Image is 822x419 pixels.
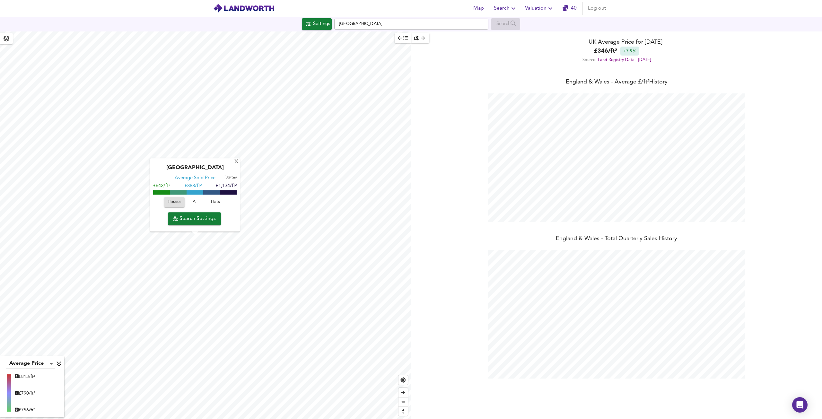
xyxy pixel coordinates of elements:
button: Zoom in [398,388,408,397]
input: Enter a location... [334,19,488,30]
div: £ 813/ft² [15,373,35,380]
span: ft² [224,176,228,180]
button: Search [491,2,520,15]
span: Log out [588,4,606,13]
span: Search [494,4,517,13]
button: Settings [302,18,332,30]
b: £ 346 / ft² [594,47,617,56]
div: England & Wales - Average £/ ft² History [411,78,822,87]
span: Reset bearing to north [398,407,408,416]
span: £642/ft² [153,184,170,189]
div: X [234,159,239,165]
div: Source: [411,56,822,64]
button: Houses [164,197,185,207]
div: Open Intercom Messenger [792,397,808,413]
button: Map [468,2,489,15]
span: All [186,199,204,206]
div: £ 756/ft² [15,407,35,413]
button: Flats [205,197,226,207]
span: Houses [167,199,181,206]
div: Average Sold Price [175,175,215,182]
span: £ 888/ft² [185,184,202,189]
span: m² [233,176,237,180]
button: Zoom out [398,397,408,406]
div: UK Average Price for [DATE] [411,38,822,47]
span: Search Settings [173,214,216,223]
span: Flats [207,199,224,206]
div: England & Wales - Total Quarterly Sales History [411,235,822,244]
div: Click to configure Search Settings [302,18,332,30]
span: £1,134/ft² [216,184,237,189]
img: logo [213,4,275,13]
div: [GEOGRAPHIC_DATA] [153,165,237,175]
button: Find my location [398,375,408,385]
button: Search Settings [168,212,221,225]
div: Average Price [6,359,55,369]
a: Land Registry Data - [DATE] [598,58,651,62]
button: All [185,197,205,207]
span: Valuation [525,4,554,13]
span: Map [471,4,486,13]
a: 40 [563,4,577,13]
div: +7.9% [620,47,639,56]
button: Valuation [522,2,557,15]
button: Log out [585,2,609,15]
div: Settings [313,20,330,28]
button: Reset bearing to north [398,406,408,416]
div: £ 790/ft² [15,390,35,397]
div: Enable a Source before running a Search [491,18,520,30]
button: 40 [559,2,580,15]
